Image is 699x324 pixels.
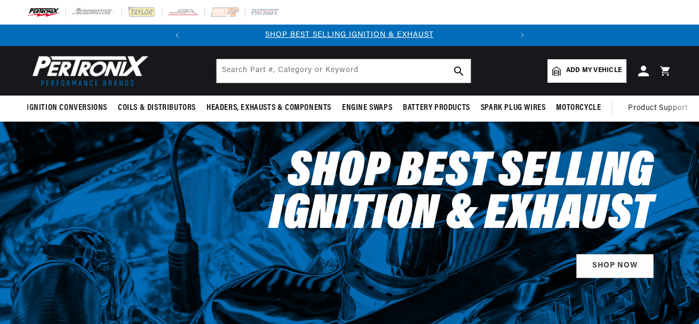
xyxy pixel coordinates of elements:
span: Engine Swaps [342,102,392,114]
span: Motorcycle [556,102,601,114]
button: Translation missing: en.sections.announcements.previous_announcement [166,25,188,46]
summary: Ignition Conversions [27,96,113,121]
a: SHOP BEST SELLING IGNITION & EXHAUST [265,31,434,39]
summary: Spark Plug Wires [475,96,551,121]
span: Ignition Conversions [27,102,107,114]
button: search button [447,59,471,83]
a: Add my vehicle [547,59,626,83]
span: Battery Products [403,102,470,114]
div: Announcement [188,29,512,41]
summary: Battery Products [398,96,475,121]
input: Search Part #, Category or Keyword [217,59,471,83]
summary: Headers, Exhausts & Components [201,96,337,121]
span: Coils & Distributors [118,102,196,114]
h2: Shop Best Selling Ignition & Exhaust [197,152,654,237]
span: Headers, Exhausts & Components [206,102,331,114]
button: Translation missing: en.sections.announcements.next_announcement [512,25,533,46]
div: 1 of 2 [188,29,512,41]
summary: Motorcycle [551,96,606,121]
summary: Engine Swaps [337,96,398,121]
summary: Product Support [628,96,693,121]
img: Pertronix [27,52,149,89]
summary: Coils & Distributors [113,96,201,121]
span: Product Support [628,102,687,114]
span: Add my vehicle [566,66,622,76]
span: Spark Plug Wires [481,102,546,114]
a: SHOP NOW [576,254,654,278]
